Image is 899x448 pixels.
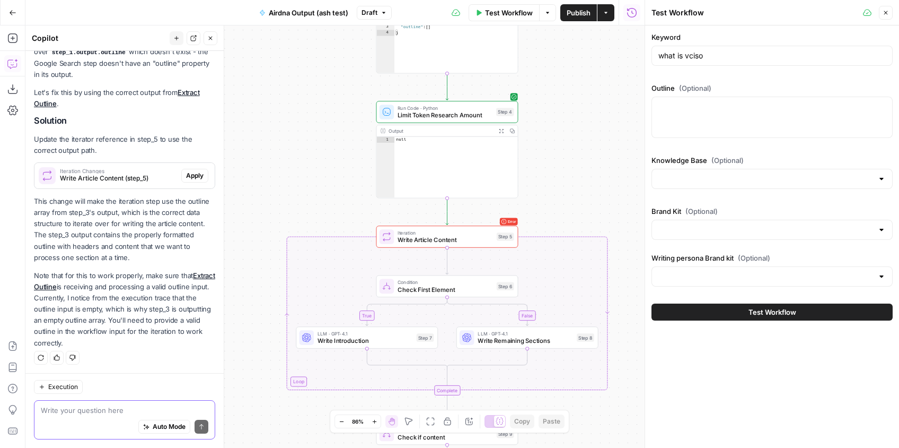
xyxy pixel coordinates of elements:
[366,297,447,326] g: Edge from step_6 to step_7
[447,349,527,370] g: Edge from step_8 to step_6-conditional-end
[60,168,177,174] span: Iteration Changes
[34,380,83,394] button: Execution
[389,127,493,135] div: Output
[508,216,516,227] span: Error
[253,4,355,21] button: Airdna Output (ash test)
[34,271,215,291] a: Extract Outline
[376,101,518,198] div: Run Code · PythonLimit Token Research AmountStep 4Outputnull
[497,430,514,438] div: Step 9
[651,253,893,263] label: Writing persona Brand kit
[296,326,438,348] div: LLM · GPT-4.1Write IntroductionStep 7
[398,110,492,119] span: Limit Token Research Amount
[651,155,893,166] label: Knowledge Base
[352,417,364,426] span: 86%
[186,171,204,180] span: Apply
[357,6,392,20] button: Draft
[514,417,530,426] span: Copy
[539,415,565,428] button: Paste
[362,8,377,18] span: Draft
[651,304,893,321] button: Test Workflow
[711,155,744,166] span: (Optional)
[456,326,598,348] div: LLM · GPT-4.1Write Remaining SectionsStep 8
[478,330,573,337] span: LLM · GPT-4.1
[398,279,493,286] span: Condition
[469,4,539,21] button: Test Workflow
[376,24,394,30] div: 3
[398,229,493,236] span: Iteration
[651,83,893,93] label: Outline
[567,7,590,18] span: Publish
[34,196,215,263] p: This change will make the iteration step use the outline array from step_3's output, which is the...
[651,206,893,217] label: Brand Kit
[497,232,514,241] div: Step 5
[376,30,394,36] div: 4
[376,137,394,143] div: 1
[367,349,447,370] g: Edge from step_7 to step_6-conditional-end
[398,433,493,442] span: Check if content
[679,83,711,93] span: (Optional)
[560,4,597,21] button: Publish
[153,422,186,432] span: Auto Mode
[34,87,215,109] p: Let's fix this by using the correct output from .
[34,134,215,156] p: Update the iterator reference in step_5 to use the correct output path.
[398,235,493,244] span: Write Article Content
[34,88,200,108] a: Extract Outline
[318,330,413,337] span: LLM · GPT-4.1
[32,33,166,44] div: Copilot
[447,297,529,326] g: Edge from step_6 to step_8
[497,282,514,291] div: Step 6
[34,270,215,349] p: Note that for this to work properly, make sure that is receiving and processing a valid outline i...
[48,49,129,56] code: step_1.output.outline
[398,285,493,294] span: Check First Element
[376,385,518,395] div: Complete
[60,174,177,183] span: Write Article Content (step_5)
[510,415,534,428] button: Copy
[748,307,796,317] span: Test Workflow
[485,7,533,18] span: Test Workflow
[446,395,448,422] g: Edge from step_5-iteration-end to step_9
[34,116,215,126] h2: Solution
[651,32,893,42] label: Keyword
[738,253,770,263] span: (Optional)
[398,104,492,111] span: Run Code · Python
[478,336,573,345] span: Write Remaining Sections
[446,73,448,100] g: Edge from step_3 to step_4
[446,198,448,225] g: Edge from step_4 to step_5
[577,333,594,342] div: Step 8
[376,423,518,445] div: ConditionCheck if contentStep 9
[48,382,78,392] span: Execution
[376,226,518,247] div: LoopErrorIterationWrite Article ContentStep 5
[269,7,348,18] span: Airdna Output (ash test)
[685,206,718,217] span: (Optional)
[417,333,434,342] div: Step 7
[496,108,514,116] div: Step 4
[318,336,413,345] span: Write Introduction
[181,169,208,183] button: Apply
[138,420,190,434] button: Auto Mode
[543,417,560,426] span: Paste
[434,385,460,395] div: Complete
[446,248,448,274] g: Edge from step_5 to step_6
[376,275,518,297] div: ConditionCheck First ElementStep 6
